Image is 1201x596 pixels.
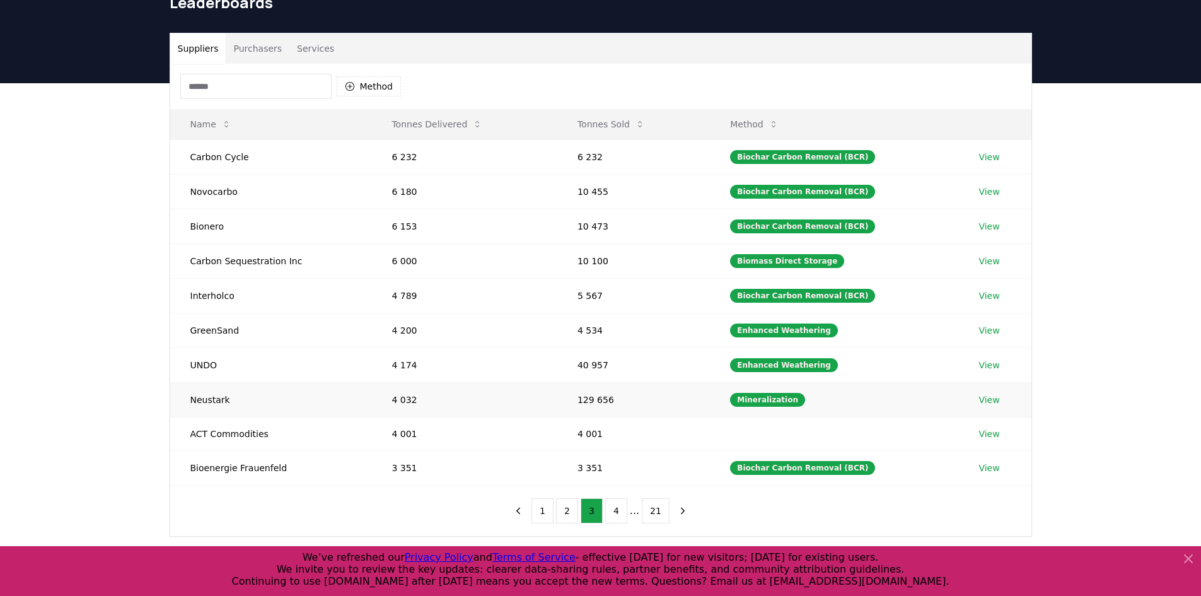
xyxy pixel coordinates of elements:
a: View [978,255,999,267]
button: 3 [581,498,603,523]
td: 10 473 [557,209,710,243]
td: 6 232 [371,139,557,174]
a: View [978,289,999,302]
td: 5 567 [557,278,710,313]
td: Bioenergie Frauenfeld [170,450,372,485]
button: Purchasers [226,33,289,64]
li: ... [630,503,639,518]
button: Tonnes Delivered [381,112,492,137]
td: 6 000 [371,243,557,278]
a: View [978,324,999,337]
div: Biochar Carbon Removal (BCR) [730,150,875,164]
td: 4 789 [371,278,557,313]
td: 6 180 [371,174,557,209]
td: Novocarbo [170,174,372,209]
td: 6 153 [371,209,557,243]
td: Neustark [170,382,372,417]
button: Method [720,112,789,137]
div: Enhanced Weathering [730,324,838,337]
button: previous page [508,498,529,523]
button: next page [672,498,693,523]
a: View [978,394,999,406]
td: 10 100 [557,243,710,278]
div: Biochar Carbon Removal (BCR) [730,185,875,199]
a: View [978,220,999,233]
button: Method [337,76,402,96]
td: 4 032 [371,382,557,417]
td: Carbon Sequestration Inc [170,243,372,278]
td: UNDO [170,348,372,382]
td: ACT Commodities [170,417,372,450]
a: View [978,359,999,371]
td: 3 351 [557,450,710,485]
a: View [978,185,999,198]
button: Suppliers [170,33,226,64]
button: 1 [531,498,554,523]
button: 21 [642,498,670,523]
td: Interholco [170,278,372,313]
a: View [978,462,999,474]
td: GreenSand [170,313,372,348]
button: 2 [556,498,578,523]
button: Name [180,112,241,137]
td: 6 232 [557,139,710,174]
td: 4 001 [557,417,710,450]
td: 3 351 [371,450,557,485]
div: Enhanced Weathering [730,358,838,372]
div: Biomass Direct Storage [730,254,844,268]
a: View [978,151,999,163]
a: View [978,428,999,440]
button: Services [289,33,342,64]
td: 4 174 [371,348,557,382]
button: Tonnes Sold [567,112,655,137]
div: Mineralization [730,393,805,407]
div: Biochar Carbon Removal (BCR) [730,219,875,233]
td: 4 001 [371,417,557,450]
td: 4 534 [557,313,710,348]
div: Biochar Carbon Removal (BCR) [730,289,875,303]
td: 40 957 [557,348,710,382]
button: 4 [605,498,627,523]
td: 4 200 [371,313,557,348]
td: Bionero [170,209,372,243]
td: 10 455 [557,174,710,209]
td: Carbon Cycle [170,139,372,174]
td: 129 656 [557,382,710,417]
div: Biochar Carbon Removal (BCR) [730,461,875,475]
